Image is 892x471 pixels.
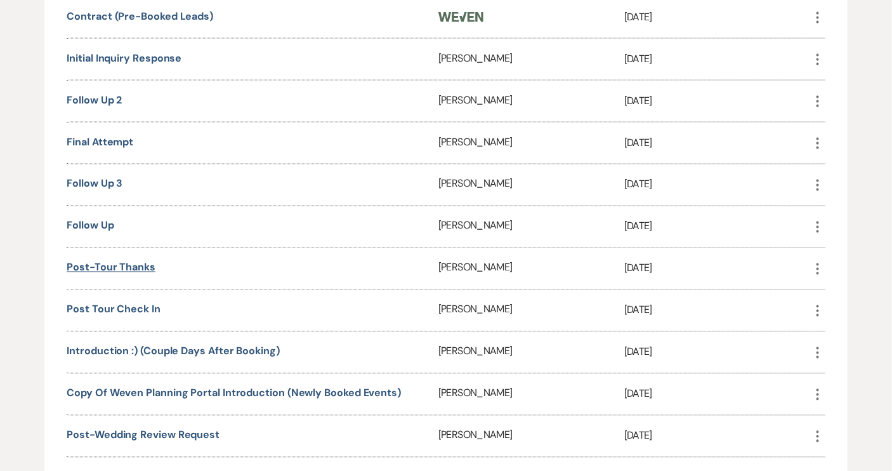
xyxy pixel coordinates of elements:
[624,344,810,361] p: [DATE]
[438,416,624,457] div: [PERSON_NAME]
[67,10,213,23] a: Contract (Pre-Booked Leads)
[67,219,114,232] a: Follow Up
[67,51,181,65] a: Initial Inquiry Response
[624,51,810,67] p: [DATE]
[67,261,155,274] a: Post-tour thanks
[438,332,624,373] div: [PERSON_NAME]
[438,290,624,331] div: [PERSON_NAME]
[67,93,122,107] a: Follow up 2
[438,81,624,122] div: [PERSON_NAME]
[624,176,810,193] p: [DATE]
[438,374,624,415] div: [PERSON_NAME]
[438,39,624,80] div: [PERSON_NAME]
[438,248,624,289] div: [PERSON_NAME]
[438,123,624,164] div: [PERSON_NAME]
[67,345,280,358] a: Introduction :) (couple days after booking)
[438,164,624,206] div: [PERSON_NAME]
[438,12,483,22] img: Weven Logo
[67,135,133,149] a: Final attempt
[624,135,810,151] p: [DATE]
[624,218,810,235] p: [DATE]
[624,260,810,277] p: [DATE]
[624,302,810,319] p: [DATE]
[624,386,810,402] p: [DATE]
[624,9,810,25] p: [DATE]
[438,206,624,248] div: [PERSON_NAME]
[624,93,810,109] p: [DATE]
[67,428,220,442] a: Post-wedding review request
[67,303,161,316] a: Post tour check in
[67,387,401,400] a: Copy of Weven Planning Portal Introduction (Newly Booked Events)
[624,428,810,444] p: [DATE]
[67,177,122,190] a: Follow up 3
